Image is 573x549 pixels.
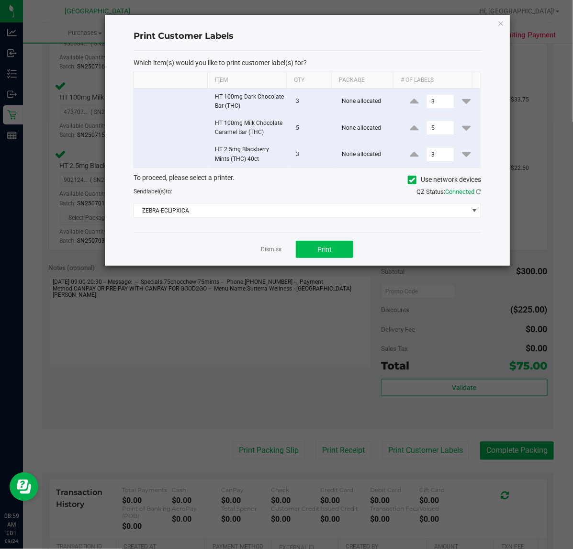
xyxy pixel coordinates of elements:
[209,115,290,141] td: HT 100mg Milk Chocolate Caramel Bar (THC)
[209,89,290,115] td: HT 100mg Dark Chocolate Bar (THC)
[416,188,481,195] span: QZ Status:
[331,72,393,89] th: Package
[337,89,400,115] td: None allocated
[393,72,472,89] th: # of labels
[126,173,488,187] div: To proceed, please select a printer.
[134,58,481,67] p: Which item(s) would you like to print customer label(s) for?
[290,115,336,141] td: 5
[408,175,481,185] label: Use network devices
[290,89,336,115] td: 3
[134,188,172,195] span: Send to:
[209,141,290,167] td: HT 2.5mg Blackberry Mints (THC) 40ct
[10,472,38,501] iframe: Resource center
[445,188,474,195] span: Connected
[296,241,353,258] button: Print
[290,141,336,167] td: 3
[146,188,166,195] span: label(s)
[337,141,400,167] td: None allocated
[337,115,400,141] td: None allocated
[286,72,331,89] th: Qty
[134,204,469,217] span: ZEBRA-ECLIPXICA
[317,246,332,253] span: Print
[134,30,481,43] h4: Print Customer Labels
[207,72,286,89] th: Item
[261,246,281,254] a: Dismiss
